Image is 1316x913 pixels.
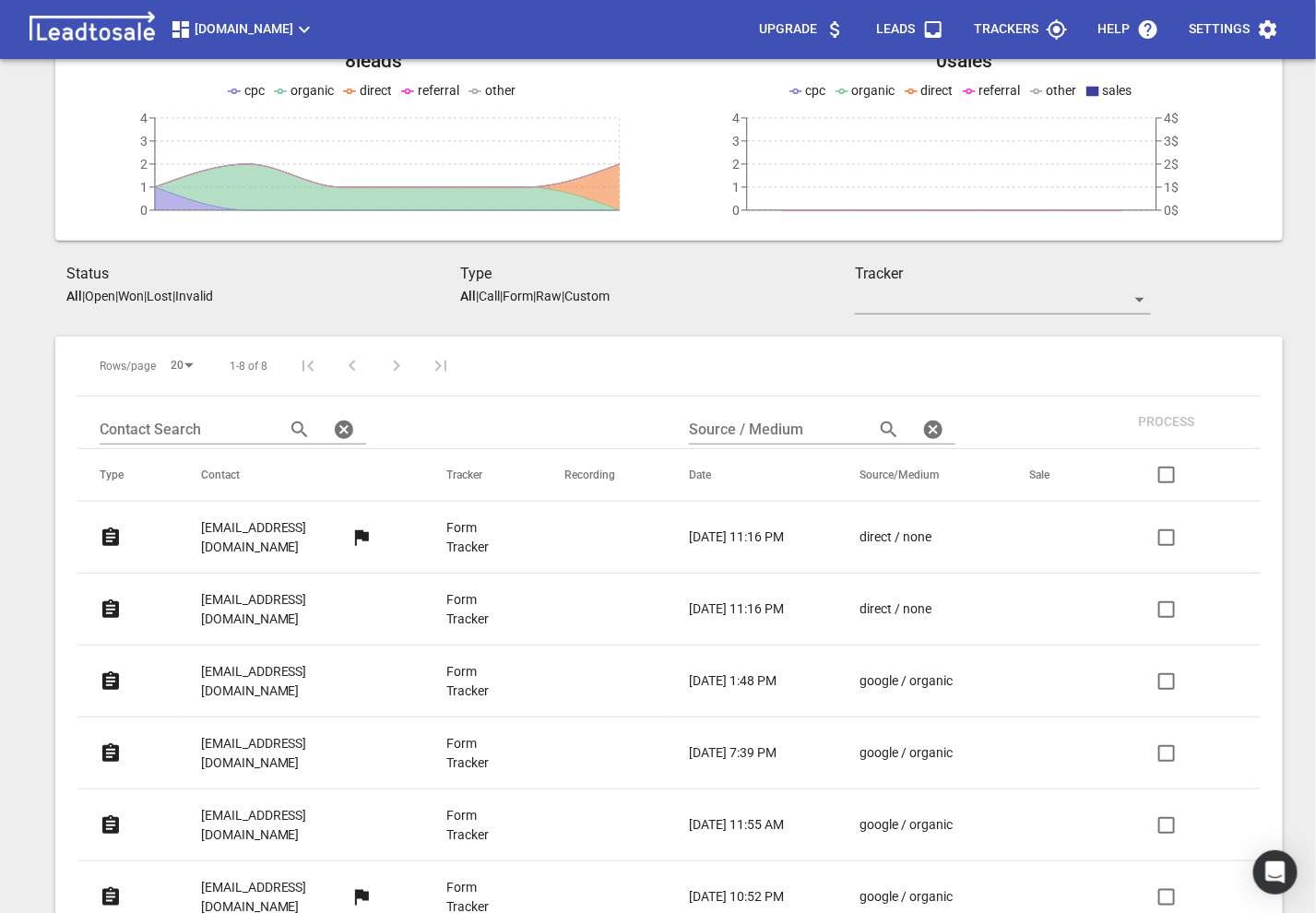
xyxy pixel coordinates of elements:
th: Contact [179,449,424,502]
tspan: 3$ [1164,134,1179,148]
p: Settings [1189,20,1250,39]
a: [EMAIL_ADDRESS][DOMAIN_NAME] [201,505,350,569]
svg: More than one lead from this user [350,527,373,549]
span: | [172,289,175,303]
span: | [115,289,118,303]
span: | [563,289,565,303]
tspan: 3 [732,134,740,148]
a: [DATE] 7:39 PM [689,743,787,763]
span: | [534,289,537,303]
span: direct [360,83,392,98]
h3: Status [66,263,461,285]
img: logo [22,11,162,48]
p: Lost [147,289,172,303]
tspan: 2$ [1164,157,1179,172]
div: Open Intercom Messenger [1253,850,1298,895]
a: google / organic [860,887,955,907]
tspan: 1$ [1164,180,1179,195]
a: google / organic [860,815,955,835]
span: referral [418,83,459,98]
h3: Tracker [855,263,1151,285]
span: 1-8 of 8 [230,359,267,374]
tspan: 4$ [1164,111,1179,125]
tspan: 4 [732,111,740,125]
span: referral [979,83,1021,98]
span: Rows/page [100,359,156,374]
a: [DATE] 11:55 AM [689,815,787,835]
span: cpc [244,83,265,98]
p: Raw [537,289,563,303]
a: [DATE] 1:48 PM [689,671,787,691]
span: cpc [806,83,826,98]
p: [DATE] 7:39 PM [689,743,777,763]
span: | [82,289,85,303]
p: Won [118,289,144,303]
p: google / organic [860,815,953,835]
a: Form Tracker [446,590,491,628]
p: [DATE] 1:48 PM [689,671,777,691]
a: [DATE] 11:16 PM [689,599,787,619]
p: [DATE] 11:16 PM [689,599,784,619]
span: [DOMAIN_NAME] [170,18,315,41]
p: Trackers [974,20,1038,39]
tspan: 4 [140,111,148,125]
tspan: 2 [140,157,148,172]
p: google / organic [860,887,953,907]
p: [DATE] 11:55 AM [689,815,784,835]
p: direct / none [860,528,931,547]
p: Invalid [175,289,213,303]
tspan: 1 [140,180,148,195]
a: [EMAIL_ADDRESS][DOMAIN_NAME] [201,793,373,857]
span: | [144,289,147,303]
tspan: 0$ [1164,203,1179,218]
h2: 0 sales [670,50,1262,73]
span: other [485,83,516,98]
span: | [501,289,504,303]
span: sales [1103,83,1132,98]
p: [EMAIL_ADDRESS][DOMAIN_NAME] [201,734,373,772]
svg: Form [100,742,122,765]
svg: More than one lead from this user [350,886,373,908]
p: [EMAIL_ADDRESS][DOMAIN_NAME] [201,662,373,700]
a: Form Tracker [446,734,491,772]
a: [EMAIL_ADDRESS][DOMAIN_NAME] [201,577,373,641]
svg: Form [100,527,122,549]
span: organic [852,83,895,98]
tspan: 3 [140,134,148,148]
p: Custom [565,289,611,303]
a: Form Tracker [446,806,491,844]
tspan: 0 [140,203,148,218]
span: direct [921,83,954,98]
th: Type [77,449,179,502]
svg: Form [100,670,122,693]
p: [DATE] 11:16 PM [689,528,784,547]
svg: Form [100,599,122,621]
span: other [1047,83,1077,98]
p: [EMAIL_ADDRESS][DOMAIN_NAME] [201,518,350,556]
p: Form Tracker [446,662,491,700]
tspan: 2 [732,157,740,172]
div: 20 [163,353,200,378]
p: Form [504,289,534,303]
tspan: 1 [732,180,740,195]
a: [EMAIL_ADDRESS][DOMAIN_NAME] [201,721,373,785]
th: Tracker [424,449,542,502]
a: Form Tracker [446,518,491,556]
a: google / organic [860,671,955,691]
a: [EMAIL_ADDRESS][DOMAIN_NAME] [201,649,373,713]
p: direct / none [860,599,931,619]
p: Help [1097,20,1130,39]
svg: Form [100,814,122,836]
p: google / organic [860,743,953,763]
tspan: 0 [732,203,740,218]
a: [DATE] 10:52 PM [689,887,787,907]
h3: Type [461,263,856,285]
th: Source/Medium [837,449,1007,502]
h2: 8 leads [77,50,670,73]
a: direct / none [860,599,955,619]
a: google / organic [860,743,955,763]
p: Open [85,289,115,303]
span: organic [290,83,334,98]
